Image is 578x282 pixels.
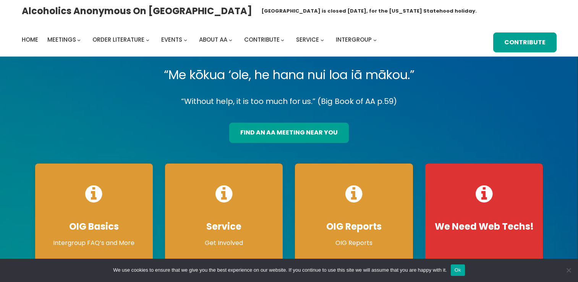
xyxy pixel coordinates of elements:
[565,266,572,274] span: No
[303,221,405,232] h4: OIG Reports
[29,64,549,86] p: “Me kōkua ‘ole, he hana nui loa iā mākou.”
[321,38,324,42] button: Service submenu
[336,36,372,44] span: Intergroup
[161,36,182,44] span: Events
[229,123,349,143] a: find an aa meeting near you
[47,34,76,45] a: Meetings
[22,36,38,44] span: Home
[373,38,377,42] button: Intergroup submenu
[261,7,477,15] h1: [GEOGRAPHIC_DATA] is closed [DATE], for the [US_STATE] Statehood holiday.
[113,266,447,274] span: We use cookies to ensure that we give you the best experience on our website. If you continue to ...
[47,36,76,44] span: Meetings
[244,36,280,44] span: Contribute
[173,221,275,232] h4: Service
[43,238,145,248] p: Intergroup FAQ’s and More
[22,34,38,45] a: Home
[229,38,232,42] button: About AA submenu
[336,34,372,45] a: Intergroup
[303,238,405,248] p: OIG Reports
[296,36,319,44] span: Service
[77,38,81,42] button: Meetings submenu
[22,34,379,45] nav: Intergroup
[173,238,275,248] p: Get Involved
[146,38,149,42] button: Order Literature submenu
[161,34,182,45] a: Events
[493,32,557,53] a: Contribute
[296,34,319,45] a: Service
[92,36,144,44] span: Order Literature
[433,221,535,232] h4: We Need Web Techs!
[451,264,465,276] button: Ok
[199,34,227,45] a: About AA
[244,34,280,45] a: Contribute
[43,221,145,232] h4: OIG Basics
[184,38,187,42] button: Events submenu
[22,3,252,19] a: Alcoholics Anonymous on [GEOGRAPHIC_DATA]
[29,95,549,108] p: “Without help, it is too much for us.” (Big Book of AA p.59)
[199,36,227,44] span: About AA
[281,38,284,42] button: Contribute submenu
